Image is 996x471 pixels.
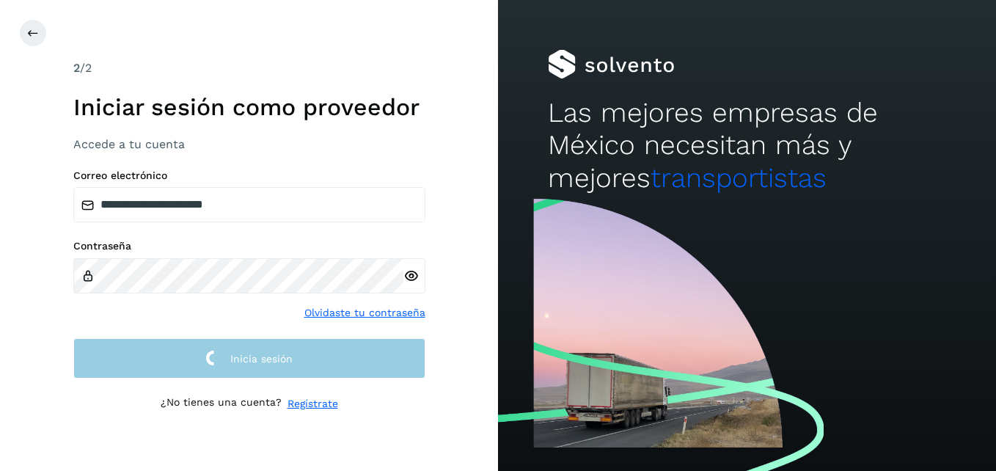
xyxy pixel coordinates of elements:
a: Olvidaste tu contraseña [304,305,425,321]
span: transportistas [651,162,827,194]
a: Regístrate [288,396,338,412]
button: Inicia sesión [73,338,425,379]
h3: Accede a tu cuenta [73,137,425,151]
label: Correo electrónico [73,169,425,182]
span: Inicia sesión [230,354,293,364]
h1: Iniciar sesión como proveedor [73,93,425,121]
div: /2 [73,59,425,77]
span: 2 [73,61,80,75]
p: ¿No tienes una cuenta? [161,396,282,412]
h2: Las mejores empresas de México necesitan más y mejores [548,97,946,194]
label: Contraseña [73,240,425,252]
